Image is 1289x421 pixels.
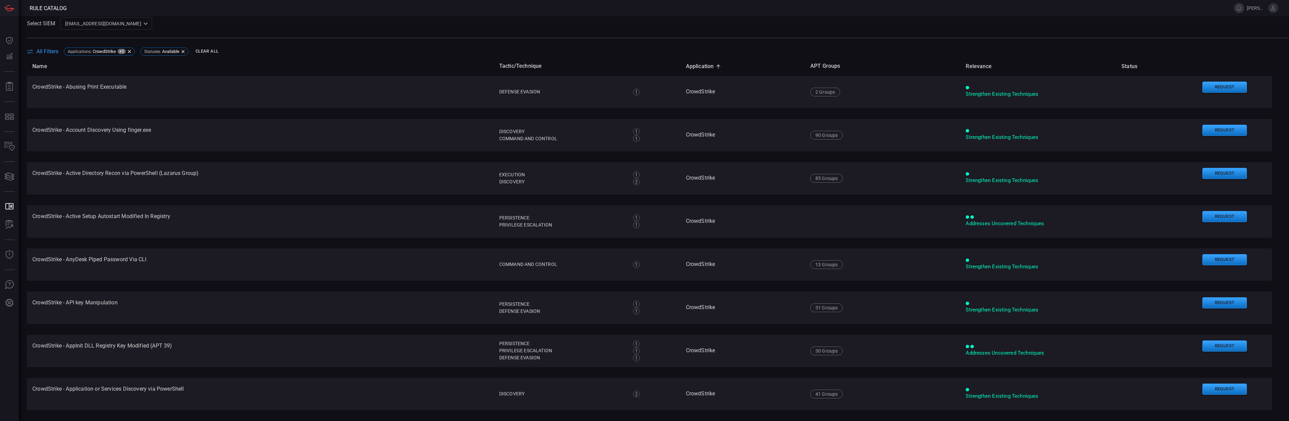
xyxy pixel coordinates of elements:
[966,220,1111,227] div: Addresses Uncovered Techniques
[805,57,961,76] th: APT Groups
[499,301,626,308] div: Persistence
[64,48,135,56] div: Applications:CrowdStrike+1
[681,162,805,194] td: CrowdStrike
[810,347,843,355] div: 30 Groups
[27,248,494,281] td: CrowdStrike - AnyDesk Piped Password Via CLI
[966,393,1111,400] div: Strengthen Existing Techniques
[499,347,626,354] div: Privilege Escalation
[65,20,141,27] p: [EMAIL_ADDRESS][DOMAIN_NAME]
[633,178,640,185] div: 2
[633,135,640,142] div: 1
[494,57,681,76] th: Tactic/Technique
[810,131,843,140] div: 90 Groups
[681,76,805,108] td: CrowdStrike
[1121,62,1146,70] span: Status
[93,49,116,54] span: CrowdStrike
[1202,340,1247,352] button: Request
[27,292,494,324] td: CrowdStrike - API key Manipulation
[32,62,56,70] span: Name
[633,301,640,307] div: 1
[1,199,18,215] button: Rule Catalog
[681,119,805,151] td: CrowdStrike
[633,214,640,221] div: 1
[1,139,18,155] button: Inventory
[27,205,494,238] td: CrowdStrike - Active Setup Autostart Modified In Registry
[1202,254,1247,265] button: Request
[966,350,1111,357] div: Addresses Uncovered Techniques
[633,89,640,95] div: 1
[1,109,18,125] button: MITRE - Detection Posture
[1,49,18,65] button: Detections
[499,135,626,142] div: Command and Control
[1,79,18,95] button: Reports
[499,354,626,361] div: Defense Evasion
[27,20,55,27] label: Select SIEM
[633,171,640,178] div: 1
[27,335,494,367] td: CrowdStrike - AppInit DLL Registry Key Modified (APT 39)
[681,292,805,324] td: CrowdStrike
[1,32,18,49] button: Dashboard
[499,340,626,347] div: Persistence
[633,355,640,361] div: 1
[1,247,18,263] button: Threat Intelligence
[68,49,92,54] span: Applications :
[633,391,640,397] div: 2
[1202,125,1247,136] button: Request
[633,308,640,314] div: 1
[810,174,843,183] div: 85 Groups
[810,88,840,96] div: 2 Groups
[499,261,626,268] div: Command and Control
[36,48,58,55] span: All Filters
[686,62,723,70] span: Application
[162,49,179,54] span: Available
[681,205,805,238] td: CrowdStrike
[194,46,220,57] button: Clear All
[966,62,1000,70] span: Relevance
[140,48,188,56] div: Statuses:Available
[681,335,805,367] td: CrowdStrike
[1202,384,1247,395] button: Request
[1,277,18,293] button: Ask Us A Question
[810,390,843,398] div: 41 Groups
[499,128,626,135] div: Discovery
[1,169,18,185] button: Cards
[1202,211,1247,222] button: Request
[27,378,494,410] td: CrowdStrike - Application or Services Discovery via PowerShell
[681,378,805,410] td: CrowdStrike
[499,214,626,221] div: Persistence
[966,263,1111,270] div: Strengthen Existing Techniques
[633,348,640,354] div: 1
[27,119,494,151] td: CrowdStrike - Account Discovery Using finger.exe
[966,91,1111,98] div: Strengthen Existing Techniques
[966,177,1111,184] div: Strengthen Existing Techniques
[27,162,494,194] td: CrowdStrike - Active Directory Recon via PowerShell (Lazarus Group)
[1202,297,1247,308] button: Request
[633,340,640,347] div: 1
[144,49,161,54] span: Statuses :
[633,128,640,135] div: 1
[810,260,843,269] div: 13 Groups
[118,49,126,54] span: +1
[810,303,843,312] div: 31 Groups
[30,5,67,11] span: Rule Catalog
[499,390,626,397] div: Discovery
[27,76,494,108] td: CrowdStrike - Abusing Print Executable
[499,308,626,315] div: Defense Evasion
[1,295,18,311] button: Preferences
[1247,5,1265,11] span: [PERSON_NAME].[PERSON_NAME]
[1,217,18,233] button: ALERT ANALYSIS
[633,261,640,268] div: 1
[499,171,626,178] div: Execution
[27,48,58,55] button: All Filters
[499,178,626,185] div: Discovery
[499,221,626,229] div: Privilege Escalation
[1202,168,1247,179] button: Request
[966,134,1111,141] div: Strengthen Existing Techniques
[681,248,805,281] td: CrowdStrike
[966,306,1111,313] div: Strengthen Existing Techniques
[633,221,640,228] div: 1
[499,88,626,95] div: Defense Evasion
[1202,82,1247,93] button: Request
